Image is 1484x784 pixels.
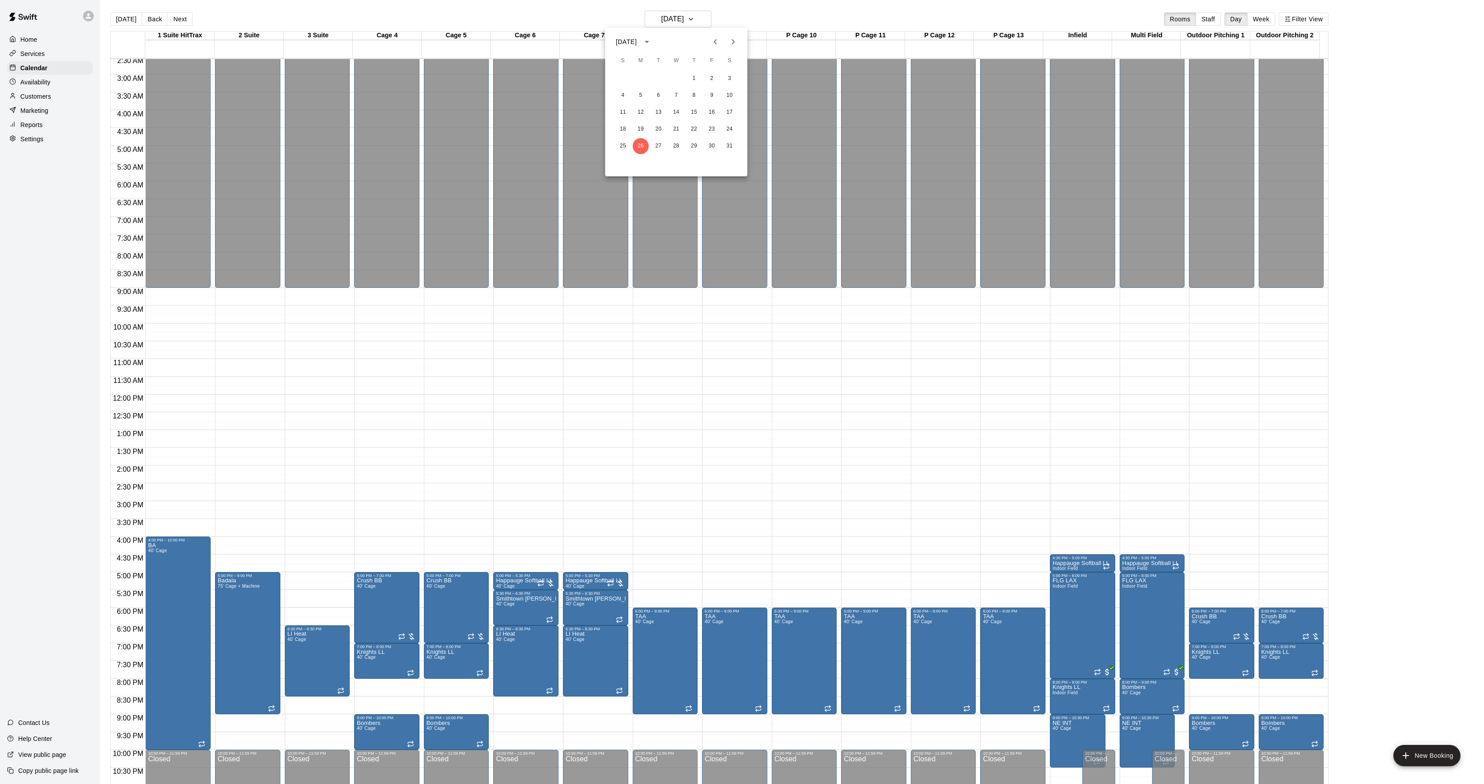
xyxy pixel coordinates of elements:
button: 27 [650,138,666,154]
button: 30 [704,138,720,154]
button: 10 [722,88,738,103]
button: 21 [668,121,684,137]
span: Saturday [722,52,738,70]
button: 19 [633,121,649,137]
button: 6 [650,88,666,103]
span: Friday [704,52,720,70]
button: 7 [668,88,684,103]
button: 17 [722,104,738,120]
button: 15 [686,104,702,120]
button: 25 [615,138,631,154]
button: 20 [650,121,666,137]
button: 23 [704,121,720,137]
button: 28 [668,138,684,154]
button: 1 [686,71,702,87]
button: 4 [615,88,631,103]
button: 16 [704,104,720,120]
button: 9 [704,88,720,103]
button: 24 [722,121,738,137]
button: 22 [686,121,702,137]
span: Monday [633,52,649,70]
button: 26 [633,138,649,154]
button: 11 [615,104,631,120]
button: 2 [704,71,720,87]
button: 13 [650,104,666,120]
button: 18 [615,121,631,137]
button: 31 [722,138,738,154]
button: Next month [724,33,742,51]
button: 12 [633,104,649,120]
button: 29 [686,138,702,154]
span: Sunday [615,52,631,70]
span: Wednesday [668,52,684,70]
div: [DATE] [616,37,637,47]
button: 14 [668,104,684,120]
button: 3 [722,71,738,87]
button: 8 [686,88,702,103]
span: Tuesday [650,52,666,70]
button: calendar view is open, switch to year view [639,34,654,49]
button: Previous month [706,33,724,51]
button: 5 [633,88,649,103]
span: Thursday [686,52,702,70]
